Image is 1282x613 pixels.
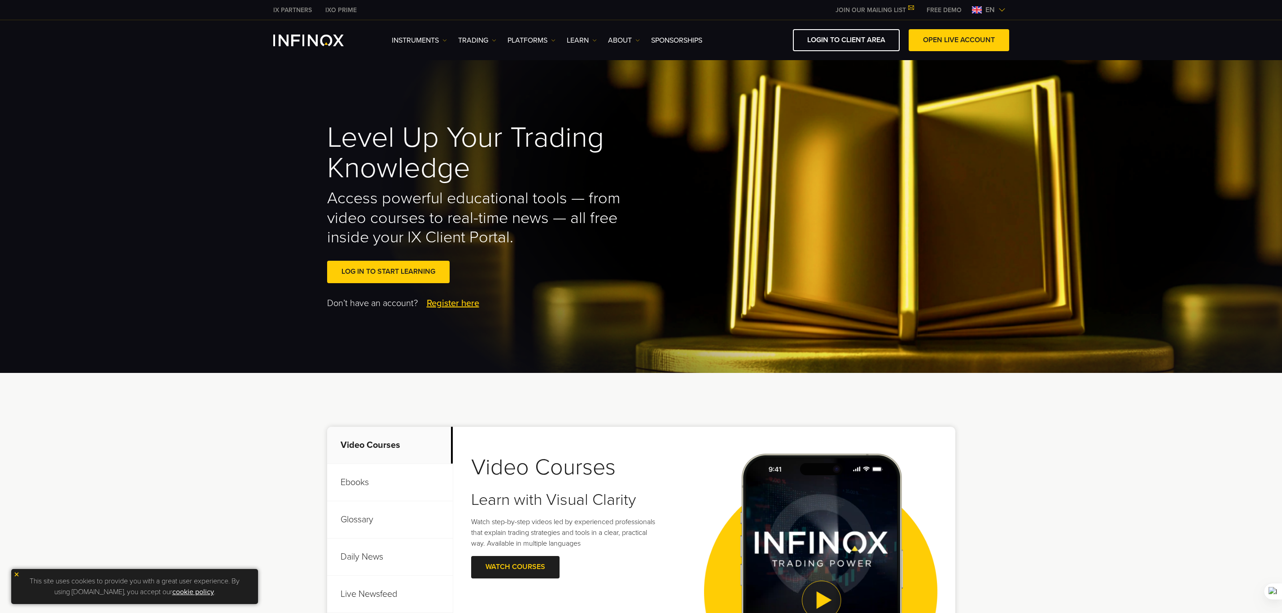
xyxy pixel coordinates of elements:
p: Watch step-by-step videos led by experienced professionals that explain trading strategies and to... [471,517,658,549]
span: en [982,4,998,15]
a: INFINOX MENU [920,5,968,15]
span: Don’t have an account? [327,297,418,310]
p: Ebooks [327,464,453,501]
p: Live Newsfeed [327,576,453,613]
img: yellow close icon [13,571,20,578]
a: SPONSORSHIPS [651,35,702,46]
a: Instruments [392,35,447,46]
p: Glossary [327,501,453,539]
a: cookie policy [172,587,214,596]
a: INFINOX Logo [273,35,365,46]
p: Daily News [327,539,453,576]
h3: Learn with Visual Clarity [471,490,658,510]
h1: Level Up Your Trading Knowledge [327,123,629,184]
a: Watch Courses [471,556,560,578]
a: TRADING [458,35,496,46]
a: LOGIN TO CLIENT AREA [793,29,900,51]
a: PLATFORMS [508,35,556,46]
p: Video Courses [327,427,453,464]
a: JOIN OUR MAILING LIST [829,6,920,14]
h2: Video Courses [471,454,658,481]
a: Learn [567,35,597,46]
a: ABOUT [608,35,640,46]
a: Register here [427,297,479,310]
a: OPEN LIVE ACCOUNT [909,29,1009,51]
p: This site uses cookies to provide you with a great user experience. By using [DOMAIN_NAME], you a... [16,574,254,600]
a: INFINOX [267,5,319,15]
a: Log In to Start Learning [327,261,450,283]
h2: Access powerful educational tools — from video courses to real-time news — all free inside your I... [327,188,629,248]
a: INFINOX [319,5,363,15]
